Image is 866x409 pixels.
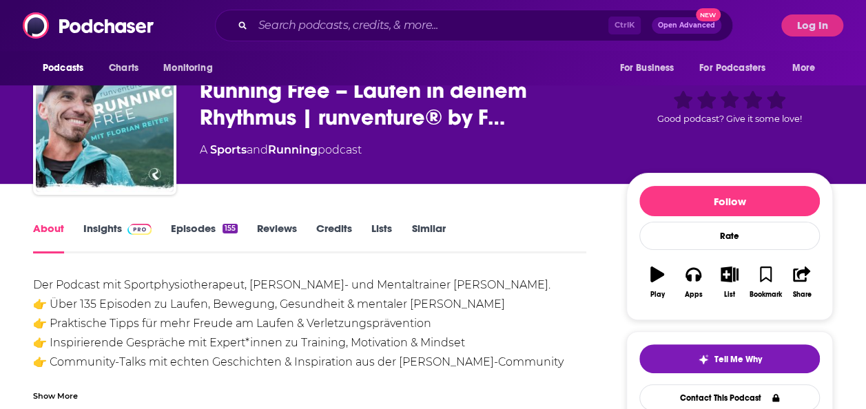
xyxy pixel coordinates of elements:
div: Bookmark [750,291,782,299]
span: Charts [109,59,138,78]
span: Monitoring [163,59,212,78]
span: For Podcasters [699,59,765,78]
span: New [696,8,721,21]
span: Good podcast? Give it some love! [657,114,802,124]
div: Search podcasts, credits, & more... [215,10,733,41]
button: tell me why sparkleTell Me Why [639,344,820,373]
a: Reviews [257,222,297,253]
img: Podchaser - Follow, Share and Rate Podcasts [23,12,155,39]
button: List [712,258,748,307]
input: Search podcasts, credits, & more... [253,14,608,36]
button: open menu [154,55,230,81]
button: Play [639,258,675,307]
button: Open AdvancedNew [652,17,721,34]
button: open menu [783,55,833,81]
a: Lists [371,222,392,253]
span: More [792,59,816,78]
div: Share [792,291,811,299]
div: Good podcast? Give it some love! [626,64,833,149]
a: Sports [210,143,247,156]
div: Rate [639,222,820,250]
button: open menu [690,55,785,81]
img: Running Free – Laufen in deinem Rhythmus | runventure® by Florian Reiter [36,54,174,192]
button: open menu [33,55,101,81]
a: Running [268,143,318,156]
button: Share [784,258,820,307]
a: Similar [411,222,445,253]
div: A podcast [200,142,362,158]
button: Follow [639,186,820,216]
span: and [247,143,268,156]
span: Podcasts [43,59,83,78]
div: 155 [223,224,238,233]
span: For Business [619,59,674,78]
div: Apps [685,291,703,299]
span: Open Advanced [658,22,715,29]
a: Credits [316,222,352,253]
img: tell me why sparkle [698,354,709,365]
a: Episodes155 [171,222,238,253]
div: List [724,291,735,299]
button: Apps [675,258,711,307]
button: Log In [781,14,843,36]
button: open menu [610,55,691,81]
a: Charts [100,55,147,81]
a: About [33,222,64,253]
span: Tell Me Why [714,354,762,365]
button: Bookmark [748,258,783,307]
span: Ctrl K [608,17,641,34]
img: Podchaser Pro [127,224,152,235]
a: InsightsPodchaser Pro [83,222,152,253]
div: Play [650,291,665,299]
